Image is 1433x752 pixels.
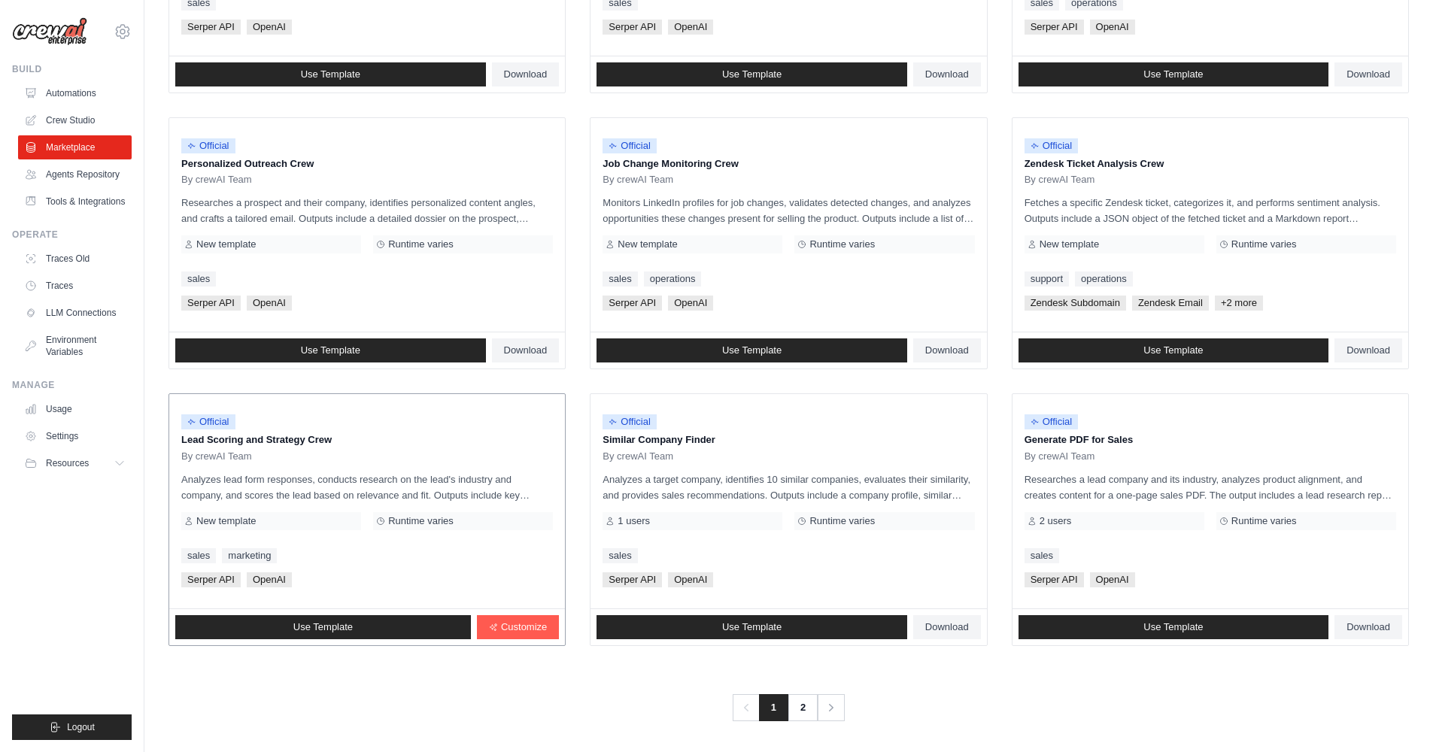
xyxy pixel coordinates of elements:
a: Use Template [1019,62,1329,86]
span: Download [504,344,548,356]
span: Official [181,414,235,429]
a: LLM Connections [18,301,132,325]
p: Lead Scoring and Strategy Crew [181,432,553,447]
a: Download [913,615,981,639]
a: Environment Variables [18,328,132,364]
span: Download [925,68,969,80]
span: New template [196,238,256,250]
span: Use Template [722,344,782,356]
span: Serper API [603,572,662,587]
span: OpenAI [247,296,292,311]
span: Customize [501,621,547,633]
a: support [1025,271,1069,287]
a: Download [913,338,981,362]
span: OpenAI [247,572,292,587]
span: Runtime varies [1231,515,1297,527]
p: Generate PDF for Sales [1025,432,1396,447]
span: Use Template [301,68,360,80]
span: By crewAI Team [1025,174,1095,186]
a: Use Template [597,62,907,86]
a: Usage [18,397,132,421]
span: OpenAI [668,20,713,35]
a: Use Template [1019,615,1329,639]
a: Use Template [597,338,907,362]
span: Use Template [293,621,353,633]
span: Official [603,414,657,429]
span: Download [1346,344,1390,356]
a: Download [1334,338,1402,362]
a: Customize [477,615,559,639]
span: Download [925,621,969,633]
a: sales [181,271,216,287]
p: Researches a prospect and their company, identifies personalized content angles, and crafts a tai... [181,195,553,226]
span: Official [1025,138,1079,153]
a: sales [603,271,637,287]
span: Download [1346,68,1390,80]
span: 2 users [1040,515,1072,527]
span: Use Template [301,344,360,356]
a: Agents Repository [18,162,132,186]
span: Serper API [603,20,662,35]
span: +2 more [1215,296,1263,311]
span: By crewAI Team [603,450,673,462]
nav: Pagination [733,694,845,721]
a: Use Template [175,338,486,362]
a: Automations [18,81,132,105]
p: Job Change Monitoring Crew [603,156,974,171]
span: OpenAI [668,572,713,587]
span: Runtime varies [809,515,875,527]
span: Use Template [722,68,782,80]
img: Logo [12,17,87,46]
span: Zendesk Subdomain [1025,296,1126,311]
a: Download [913,62,981,86]
a: Traces [18,274,132,298]
span: By crewAI Team [603,174,673,186]
span: Use Template [722,621,782,633]
a: sales [181,548,216,563]
span: New template [1040,238,1099,250]
span: Runtime varies [809,238,875,250]
a: operations [1075,271,1133,287]
span: Download [1346,621,1390,633]
span: OpenAI [1090,20,1135,35]
span: Use Template [1143,621,1203,633]
span: 1 users [618,515,650,527]
a: sales [1025,548,1059,563]
span: Runtime varies [388,515,454,527]
span: Serper API [1025,20,1084,35]
span: By crewAI Team [181,174,252,186]
a: sales [603,548,637,563]
span: By crewAI Team [181,450,252,462]
div: Build [12,63,132,75]
span: By crewAI Team [1025,450,1095,462]
a: Use Template [175,62,486,86]
a: Use Template [175,615,471,639]
span: Use Template [1143,344,1203,356]
a: Download [492,338,560,362]
span: Runtime varies [388,238,454,250]
button: Logout [12,714,132,740]
span: Official [181,138,235,153]
span: Zendesk Email [1132,296,1209,311]
button: Resources [18,451,132,475]
span: Serper API [181,296,241,311]
a: Settings [18,424,132,448]
a: Marketplace [18,135,132,159]
span: Download [504,68,548,80]
p: Personalized Outreach Crew [181,156,553,171]
a: Download [492,62,560,86]
p: Analyzes lead form responses, conducts research on the lead's industry and company, and scores th... [181,472,553,503]
a: marketing [222,548,277,563]
a: Traces Old [18,247,132,271]
a: Download [1334,62,1402,86]
div: Manage [12,379,132,391]
span: Resources [46,457,89,469]
span: Official [603,138,657,153]
p: Fetches a specific Zendesk ticket, categorizes it, and performs sentiment analysis. Outputs inclu... [1025,195,1396,226]
p: Researches a lead company and its industry, analyzes product alignment, and creates content for a... [1025,472,1396,503]
a: operations [644,271,702,287]
a: Download [1334,615,1402,639]
span: Serper API [1025,572,1084,587]
p: Monitors LinkedIn profiles for job changes, validates detected changes, and analyzes opportunitie... [603,195,974,226]
span: OpenAI [668,296,713,311]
